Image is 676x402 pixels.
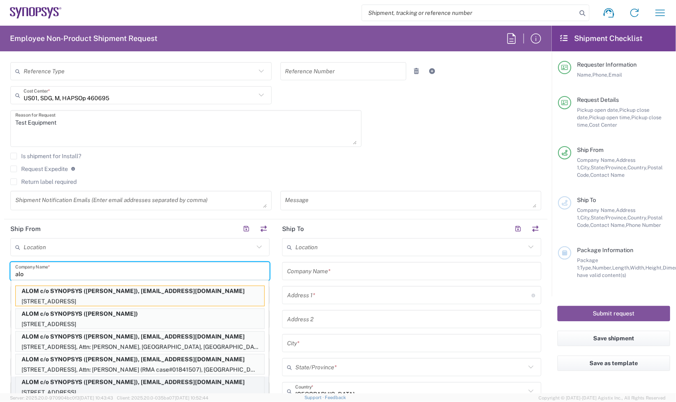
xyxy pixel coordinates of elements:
p: ALOM c/o SYNOPSYS (Lisa Young), synopsyssupport@alom.com [16,332,264,342]
p: ALOM c/o SYNOPSYS (Esmeralda Madriz), synopsyssupport@alom.com [16,286,264,296]
p: [STREET_ADDRESS] [16,296,264,307]
span: Company Name, [577,207,616,213]
a: Add Reference [427,65,438,77]
span: State/Province, [591,214,628,221]
p: [STREET_ADDRESS], Attn: [PERSON_NAME], [GEOGRAPHIC_DATA], [GEOGRAPHIC_DATA] [16,342,264,352]
span: Package 1: [577,257,598,271]
p: ALOM c/o SYNOPSYS (Esmeralda Madriz) [16,309,264,319]
p: [STREET_ADDRESS], Attn: [PERSON_NAME] (RMA case#01841507), [GEOGRAPHIC_DATA] [16,365,264,375]
label: Request Expedite [10,166,68,172]
h2: Ship To [282,225,304,233]
p: ALOM c/o SYNOPSYS (Lisa Young), synopsyssupport@alom.com [16,354,264,365]
h2: Employee Non-Product Shipment Request [10,34,157,43]
span: Country, [628,214,647,221]
span: Number, [592,265,612,271]
span: Phone Number [626,222,661,228]
p: ALOM c/o SYNOPSYS (Nirali Trivedi), synopsyssupport@alom.com [16,377,264,388]
span: Email [608,72,622,78]
span: Copyright © [DATE]-[DATE] Agistix Inc., All Rights Reserved [538,394,666,402]
button: Save as template [558,356,670,371]
span: Pickup open time, [589,114,631,120]
label: Return label required [10,178,77,185]
span: Country, [628,164,647,171]
span: Width, [630,265,645,271]
button: Submit request [558,306,670,321]
a: Support [304,395,325,400]
span: Cost Center [589,122,617,128]
span: Type, [580,265,592,271]
span: Requester Information [577,61,637,68]
span: Ship To [577,197,596,203]
a: Remove Reference [411,65,422,77]
span: Height, [645,265,663,271]
span: City, [580,164,591,171]
span: City, [580,214,591,221]
button: Save shipment [558,331,670,346]
span: Client: 2025.20.0-035ba07 [117,395,208,400]
span: Company Name, [577,157,616,163]
p: [STREET_ADDRESS] [16,319,264,330]
span: Contact Name, [590,222,626,228]
span: Phone, [592,72,608,78]
span: Length, [612,265,630,271]
span: Server: 2025.20.0-970904bc0f3 [10,395,113,400]
a: Feedback [325,395,346,400]
span: State/Province, [591,164,628,171]
p: [STREET_ADDRESS] [16,388,264,398]
label: Is shipment for Install? [10,153,81,159]
span: Package Information [577,247,633,253]
span: Contact Name [590,172,625,178]
span: Request Details [577,96,619,103]
span: [DATE] 10:43:43 [80,395,113,400]
h2: Ship From [10,225,41,233]
span: Ship From [577,147,604,153]
span: Name, [577,72,592,78]
span: [DATE] 10:52:44 [175,395,208,400]
input: Shipment, tracking or reference number [362,5,577,21]
h2: Shipment Checklist [559,34,643,43]
span: Pickup open date, [577,107,619,113]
